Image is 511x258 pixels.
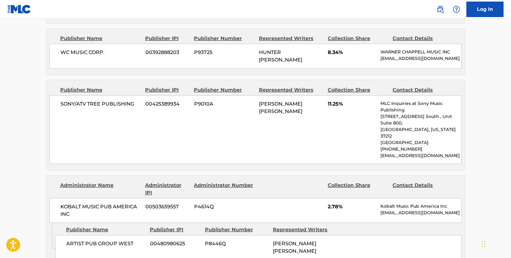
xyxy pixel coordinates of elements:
div: Publisher IPI [150,226,200,233]
span: 00425389934 [145,100,189,108]
span: [PERSON_NAME] [PERSON_NAME] [259,101,302,114]
p: [EMAIL_ADDRESS][DOMAIN_NAME] [380,210,461,216]
div: Collection Share [328,182,388,197]
p: [EMAIL_ADDRESS][DOMAIN_NAME] [380,55,461,62]
a: Log In [466,2,504,17]
span: P93725 [194,49,254,56]
img: help [453,6,460,13]
div: Contact Details [393,86,453,94]
p: [GEOGRAPHIC_DATA] [380,139,461,146]
span: ARTIST PUB GROUP WEST [66,240,145,247]
div: Administrator Number [194,182,254,197]
div: Represented Writers [273,226,336,233]
span: HUNTER [PERSON_NAME] [259,49,302,63]
img: MLC Logo [7,5,31,14]
span: 11.25% [328,100,376,108]
span: P8446Q [205,240,268,247]
a: Public Search [434,3,447,16]
span: 00392888203 [145,49,189,56]
div: Publisher Number [194,86,254,94]
p: WARNER CHAPPELL MUSIC INC [380,49,461,55]
span: [PERSON_NAME] [PERSON_NAME] [273,241,316,254]
span: 00480980625 [150,240,200,247]
div: Represented Writers [259,35,323,42]
div: Publisher Name [60,86,140,94]
p: [PHONE_NUMBER] [380,146,461,152]
div: Contact Details [393,182,453,197]
span: SONY/ATV TREE PUBLISHING [60,100,141,108]
div: Represented Writers [259,86,323,94]
p: Kobalt Music Pub America Inc [380,203,461,210]
div: Publisher Name [60,35,140,42]
div: Publisher Number [194,35,254,42]
span: 2.78% [328,203,376,210]
span: P4614Q [194,203,254,210]
p: [STREET_ADDRESS] South , Unit Suite 800, [380,113,461,126]
iframe: Chat Widget [480,228,511,258]
span: 00503659557 [145,203,189,210]
img: search [437,6,444,13]
div: Administrator IPI [145,182,189,197]
div: Collection Share [328,35,388,42]
p: [EMAIL_ADDRESS][DOMAIN_NAME] [380,152,461,159]
div: Contact Details [393,35,453,42]
div: Administrator Name [60,182,140,197]
div: Collection Share [328,86,388,94]
div: Publisher Number [205,226,268,233]
div: Help [450,3,463,16]
span: 8.34% [328,49,376,56]
p: [GEOGRAPHIC_DATA], [US_STATE] 37212 [380,126,461,139]
div: Publisher Name [66,226,145,233]
span: KOBALT MUSIC PUB AMERICA INC [60,203,141,218]
div: Drag [482,234,486,253]
span: P9010A [194,100,254,108]
div: Publisher IPI [145,35,189,42]
p: MLC Inquiries at Sony Music Publishing [380,100,461,113]
div: Publisher IPI [145,86,189,94]
span: WC MUSIC CORP. [60,49,141,56]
